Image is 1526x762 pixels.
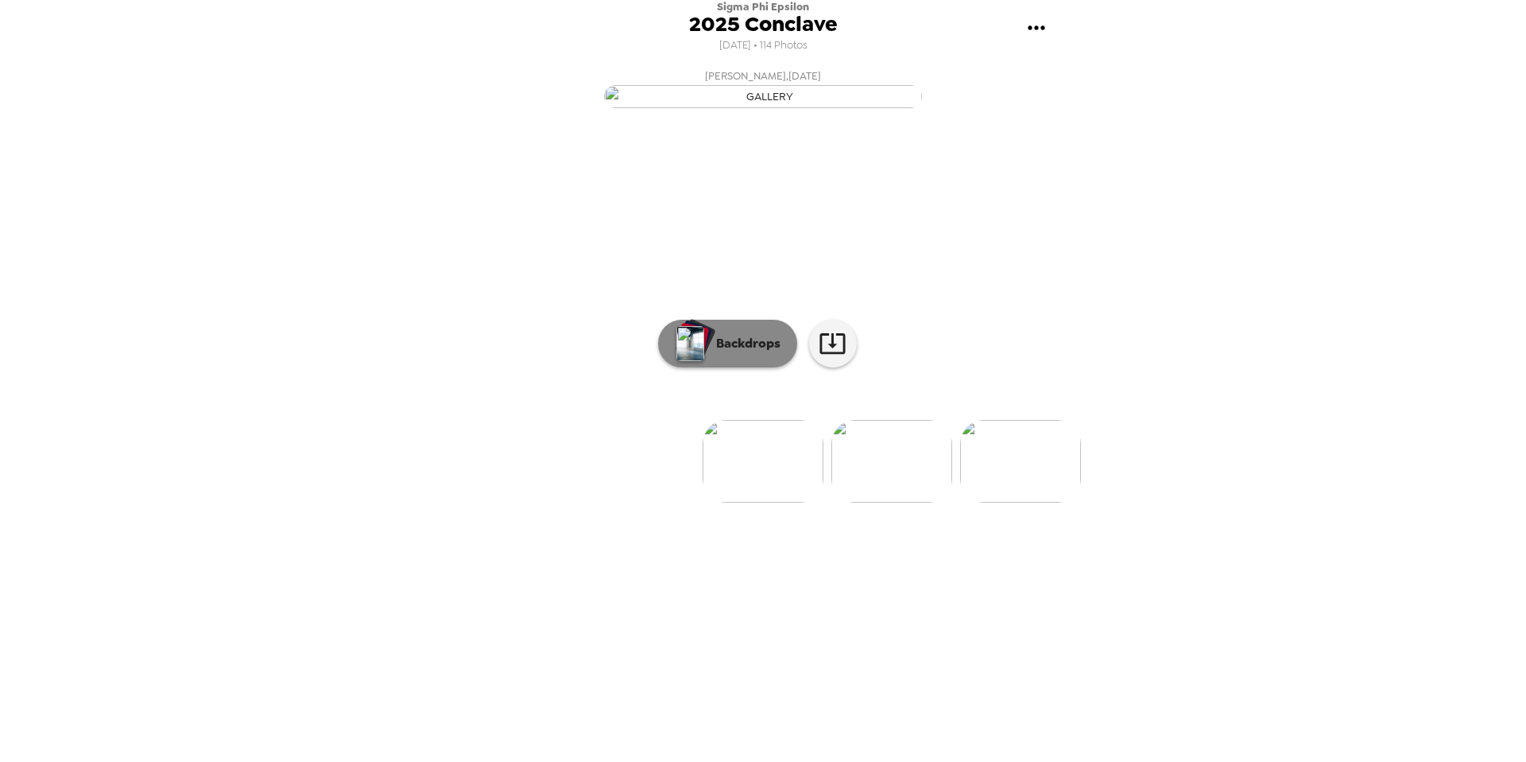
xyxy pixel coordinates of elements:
[708,334,780,353] p: Backdrops
[689,14,838,35] span: 2025 Conclave
[1010,2,1062,54] button: gallery menu
[604,85,922,108] img: gallery
[445,62,1081,113] button: [PERSON_NAME],[DATE]
[703,420,823,503] img: gallery
[831,420,952,503] img: gallery
[719,35,808,56] span: [DATE] • 114 Photos
[960,420,1081,503] img: gallery
[658,320,797,367] button: Backdrops
[705,67,821,85] span: [PERSON_NAME] , [DATE]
